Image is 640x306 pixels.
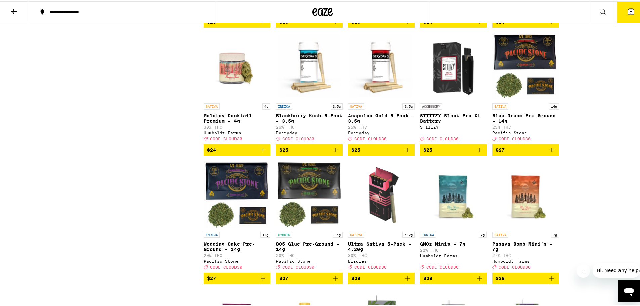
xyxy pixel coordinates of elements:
p: SATIVA [348,102,364,108]
p: 22% THC [420,247,487,251]
a: Open page for STIIIZY Black Pro XL Battery from STIIIZY [420,32,487,143]
button: Add to bag [492,271,559,283]
button: Add to bag [420,271,487,283]
p: 30% THC [204,124,270,128]
span: $28 [351,274,360,280]
p: 27% THC [492,252,559,256]
img: Birdies - Ultra Sativa 5-Pack - 4.20g [348,160,415,227]
p: INDICA [204,230,220,236]
p: Acapulco Gold 5-Pack - 3.5g [348,112,415,122]
span: CODE CLOUD30 [354,135,387,140]
span: CODE CLOUD30 [499,135,531,140]
p: STIIIZY Black Pro XL Battery [420,112,487,122]
span: CODE CLOUD30 [282,264,314,268]
a: Open page for Ultra Sativa 5-Pack - 4.20g from Birdies [348,160,415,271]
iframe: Button to launch messaging window [618,279,640,301]
p: INDICA [276,102,292,108]
p: HYBRID [276,230,292,236]
iframe: Close message [577,263,590,276]
span: $27 [279,274,288,280]
div: Pacific Stone [204,258,270,262]
button: Add to bag [348,271,415,283]
button: Add to bag [204,143,270,155]
a: Open page for Papaya Bomb Mini's - 7g from Humboldt Farms [492,160,559,271]
p: 14g [333,230,343,236]
p: 3.5g [402,102,415,108]
span: $28 [496,274,505,280]
img: Humboldt Farms - Papaya Bomb Mini's - 7g [492,160,559,227]
span: CODE CLOUD30 [210,135,242,140]
span: $28 [423,274,432,280]
a: Open page for GMOz Minis - 7g from Humboldt Farms [420,160,487,271]
p: 20% THC [276,252,343,256]
img: Everyday - Blackberry Kush 5-Pack - 3.5g [276,32,343,99]
p: Ultra Sativa 5-Pack - 4.20g [348,240,415,251]
p: SATIVA [204,102,220,108]
img: Pacific Stone - Blue Dream Pre-Ground - 14g [492,32,559,99]
span: $25 [279,146,288,151]
p: 3.5g [331,102,343,108]
img: Everyday - Acapulco Gold 5-Pack - 3.5g [348,32,415,99]
div: Humboldt Farms [492,258,559,262]
p: 25% THC [348,124,415,128]
p: Molotov Cocktail Premium - 4g [204,112,270,122]
span: $27 [496,146,505,151]
p: 4.2g [402,230,415,236]
a: Open page for Blue Dream Pre-Ground - 14g from Pacific Stone [492,32,559,143]
a: Open page for Acapulco Gold 5-Pack - 3.5g from Everyday [348,32,415,143]
span: $24 [207,146,216,151]
p: 26% THC [276,124,343,128]
p: 20% THC [204,252,270,256]
span: CODE CLOUD30 [499,264,531,268]
button: Add to bag [348,143,415,155]
img: Pacific Stone - 805 Glue Pre-Ground - 14g [276,160,343,227]
img: Pacific Stone - Wedding Cake Pre-Ground - 14g [204,160,270,227]
img: Humboldt Farms - GMOz Minis - 7g [420,160,487,227]
button: Add to bag [492,143,559,155]
button: Add to bag [276,143,343,155]
span: Hi. Need any help? [4,5,48,10]
p: ACCESSORY [420,102,442,108]
p: GMOz Minis - 7g [420,240,487,245]
span: $27 [207,274,216,280]
p: 4g [262,102,270,108]
div: Humboldt Farms [420,252,487,257]
p: SATIVA [348,230,364,236]
div: Pacific Stone [276,258,343,262]
p: 14g [260,230,270,236]
p: 14g [549,102,559,108]
span: CODE CLOUD30 [210,264,242,268]
button: Add to bag [276,271,343,283]
p: SATIVA [492,230,508,236]
p: 805 Glue Pre-Ground - 14g [276,240,343,251]
div: Everyday [276,129,343,134]
span: CODE CLOUD30 [282,135,314,140]
button: Add to bag [204,271,270,283]
span: CODE CLOUD30 [354,264,387,268]
a: Open page for Molotov Cocktail Premium - 4g from Humboldt Farms [204,32,270,143]
p: 7g [551,230,559,236]
a: Open page for 805 Glue Pre-Ground - 14g from Pacific Stone [276,160,343,271]
p: Blackberry Kush 5-Pack - 3.5g [276,112,343,122]
iframe: Message from company [593,262,640,276]
span: CODE CLOUD30 [426,135,459,140]
span: 7 [630,9,632,13]
p: 30% THC [348,252,415,256]
p: Wedding Cake Pre-Ground - 14g [204,240,270,251]
p: 23% THC [492,124,559,128]
div: Humboldt Farms [204,129,270,134]
div: STIIIZY [420,124,487,128]
p: SATIVA [492,102,508,108]
span: $25 [351,146,360,151]
button: Add to bag [420,143,487,155]
p: Blue Dream Pre-Ground - 14g [492,112,559,122]
span: $25 [423,146,432,151]
p: 7g [479,230,487,236]
p: INDICA [420,230,436,236]
img: STIIIZY - STIIIZY Black Pro XL Battery [420,32,487,99]
div: Birdies [348,258,415,262]
p: Papaya Bomb Mini's - 7g [492,240,559,251]
a: Open page for Blackberry Kush 5-Pack - 3.5g from Everyday [276,32,343,143]
a: Open page for Wedding Cake Pre-Ground - 14g from Pacific Stone [204,160,270,271]
span: CODE CLOUD30 [426,264,459,268]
